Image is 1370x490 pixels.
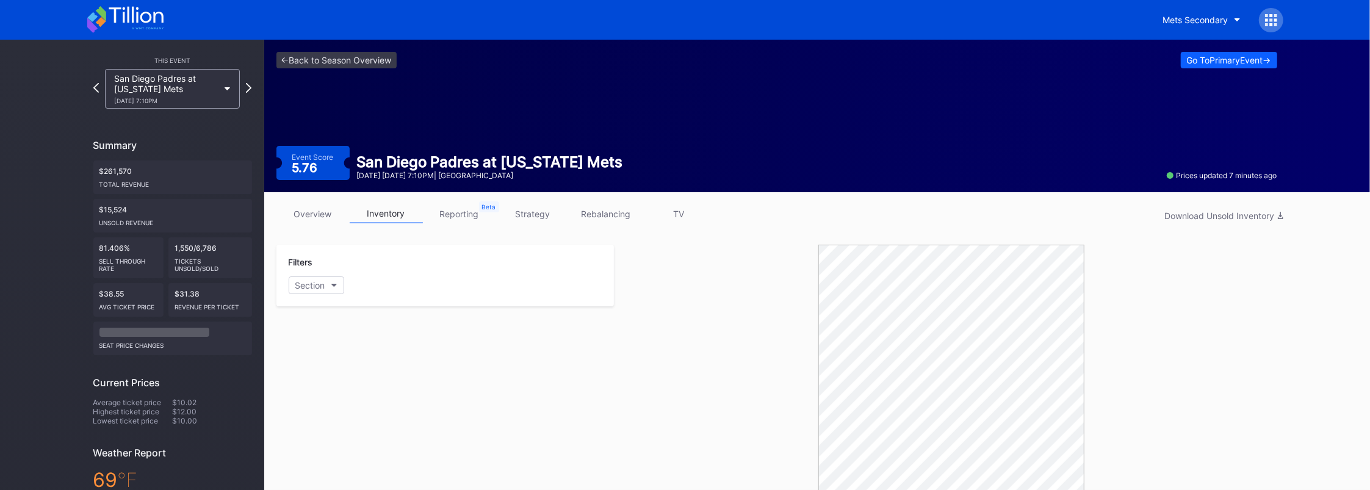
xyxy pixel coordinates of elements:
a: reporting [423,204,496,223]
div: $12.00 [173,407,252,416]
div: Unsold Revenue [99,214,246,226]
div: Revenue per ticket [175,298,246,311]
div: 5.76 [292,162,321,174]
div: $38.55 [93,283,164,317]
div: Event Score [292,153,334,162]
div: Sell Through Rate [99,253,158,272]
div: Lowest ticket price [93,416,173,425]
button: Go ToPrimaryEvent-> [1181,52,1277,68]
div: [DATE] 7:10PM [114,97,219,104]
div: $10.00 [173,416,252,425]
div: Mets Secondary [1163,15,1228,25]
div: Avg ticket price [99,298,158,311]
div: San Diego Padres at [US_STATE] Mets [357,153,623,171]
a: TV [643,204,716,223]
div: [DATE] [DATE] 7:10PM | [GEOGRAPHIC_DATA] [357,171,623,180]
a: rebalancing [569,204,643,223]
button: Download Unsold Inventory [1159,207,1289,224]
div: Tickets Unsold/Sold [175,253,246,272]
button: Mets Secondary [1154,9,1250,31]
div: Section [295,280,325,290]
div: $261,570 [93,160,252,194]
div: Summary [93,139,252,151]
a: overview [276,204,350,223]
div: San Diego Padres at [US_STATE] Mets [114,73,219,104]
div: seat price changes [99,337,246,349]
div: $10.02 [173,398,252,407]
a: inventory [350,204,423,223]
button: Section [289,276,344,294]
div: $15,524 [93,199,252,232]
div: Download Unsold Inventory [1165,211,1283,221]
div: Go To Primary Event -> [1187,55,1271,65]
div: Average ticket price [93,398,173,407]
div: 1,550/6,786 [168,237,252,278]
a: <-Back to Season Overview [276,52,397,68]
div: Current Prices [93,377,252,389]
div: This Event [93,57,252,64]
div: $31.38 [168,283,252,317]
div: Total Revenue [99,176,246,188]
div: Prices updated 7 minutes ago [1167,171,1277,180]
div: 81.406% [93,237,164,278]
a: strategy [496,204,569,223]
div: Weather Report [93,447,252,459]
div: Filters [289,257,602,267]
div: Highest ticket price [93,407,173,416]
